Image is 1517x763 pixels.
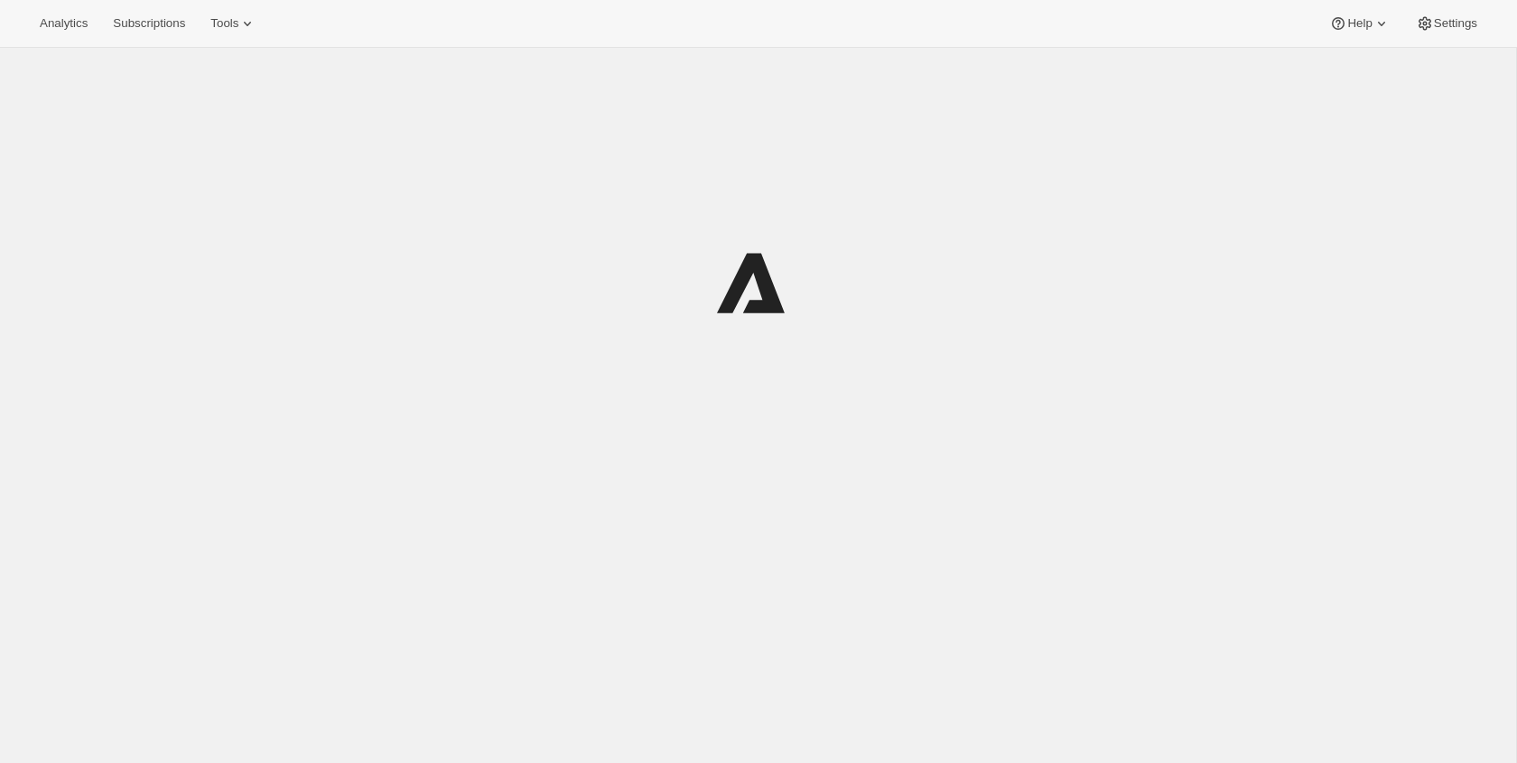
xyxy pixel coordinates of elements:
button: Subscriptions [102,11,196,36]
span: Help [1347,16,1372,31]
span: Settings [1434,16,1477,31]
button: Tools [200,11,267,36]
span: Tools [210,16,238,31]
span: Analytics [40,16,88,31]
button: Help [1318,11,1401,36]
button: Settings [1405,11,1488,36]
span: Subscriptions [113,16,185,31]
button: Analytics [29,11,98,36]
